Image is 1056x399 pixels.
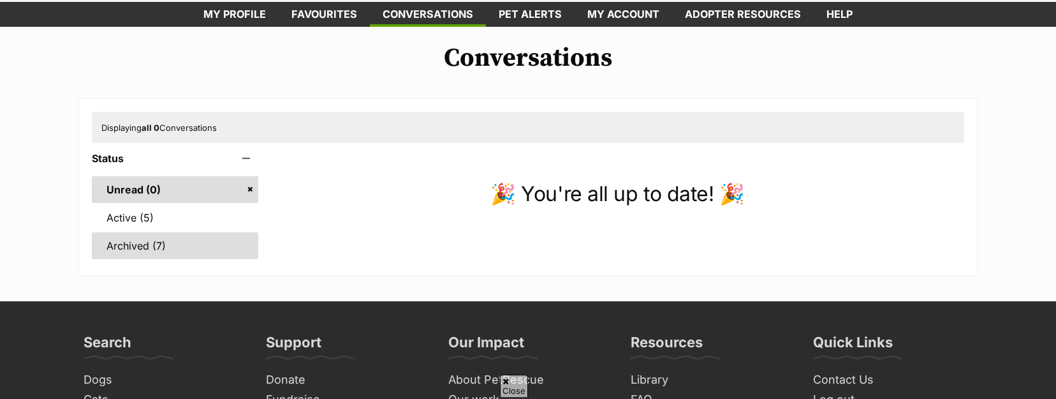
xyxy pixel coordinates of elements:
[500,375,528,397] span: Close
[101,123,217,133] span: Displaying Conversations
[575,2,672,27] a: My account
[813,333,893,359] h3: Quick Links
[631,333,703,359] h3: Resources
[266,333,321,359] h3: Support
[78,370,248,390] a: Dogs
[84,333,131,359] h3: Search
[142,123,159,133] strong: all 0
[370,2,486,27] a: conversations
[92,153,258,164] header: Status
[448,333,524,359] h3: Our Impact
[814,2,865,27] a: Help
[92,176,258,203] a: Unread (0)
[279,2,370,27] a: Favourites
[808,370,978,390] a: Contact Us
[191,2,279,27] a: My profile
[271,179,964,209] p: 🎉 You're all up to date! 🎉
[261,370,430,390] a: Donate
[443,370,613,390] a: About PetRescue
[92,232,258,259] a: Archived (7)
[486,2,575,27] a: Pet alerts
[672,2,814,27] a: Adopter resources
[92,204,258,231] a: Active (5)
[626,370,795,390] a: Library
